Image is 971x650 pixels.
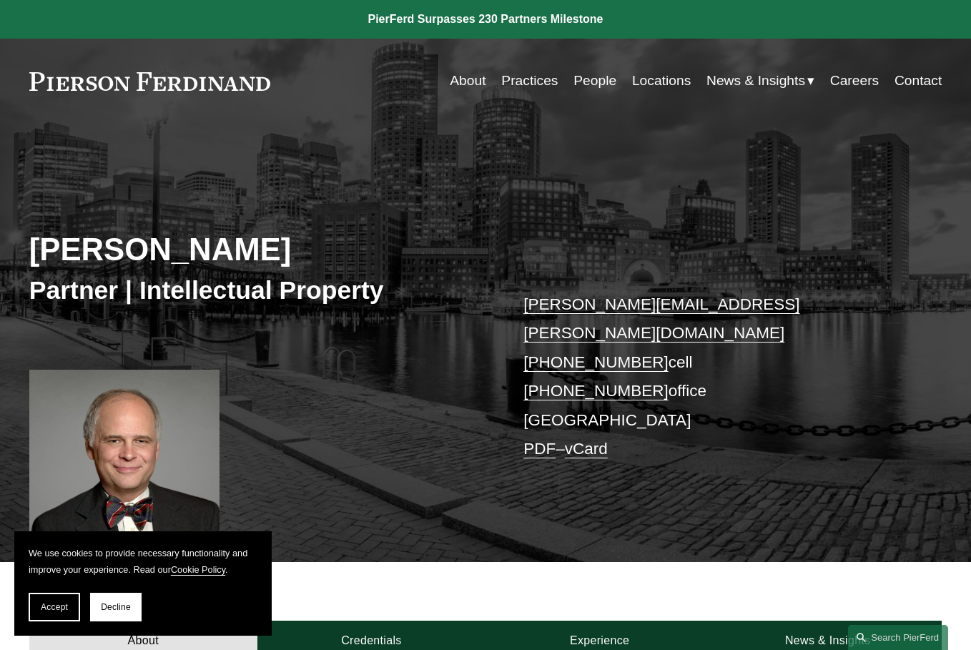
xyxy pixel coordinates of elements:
a: About [450,67,485,95]
a: [PERSON_NAME][EMAIL_ADDRESS][PERSON_NAME][DOMAIN_NAME] [523,295,799,343]
a: PDF [523,440,556,458]
a: Cookie Policy [171,564,225,575]
a: [PHONE_NUMBER] [523,382,669,400]
a: Locations [632,67,691,95]
p: We use cookies to provide necessary functionality and improve your experience. Read our . [29,546,257,578]
span: News & Insights [706,69,805,94]
h2: [PERSON_NAME] [29,231,485,269]
a: People [573,67,616,95]
h3: Partner | Intellectual Property [29,275,485,306]
button: Accept [29,593,80,621]
a: Search this site [848,625,948,650]
a: Practices [501,67,558,95]
section: Cookie banner [14,531,272,636]
a: [PHONE_NUMBER] [523,353,669,371]
a: Contact [894,67,942,95]
span: Accept [41,602,68,612]
button: Decline [90,593,142,621]
a: folder dropdown [706,67,814,95]
a: vCard [565,440,608,458]
p: cell office [GEOGRAPHIC_DATA] – [523,290,904,464]
a: Careers [830,67,879,95]
span: Decline [101,602,131,612]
